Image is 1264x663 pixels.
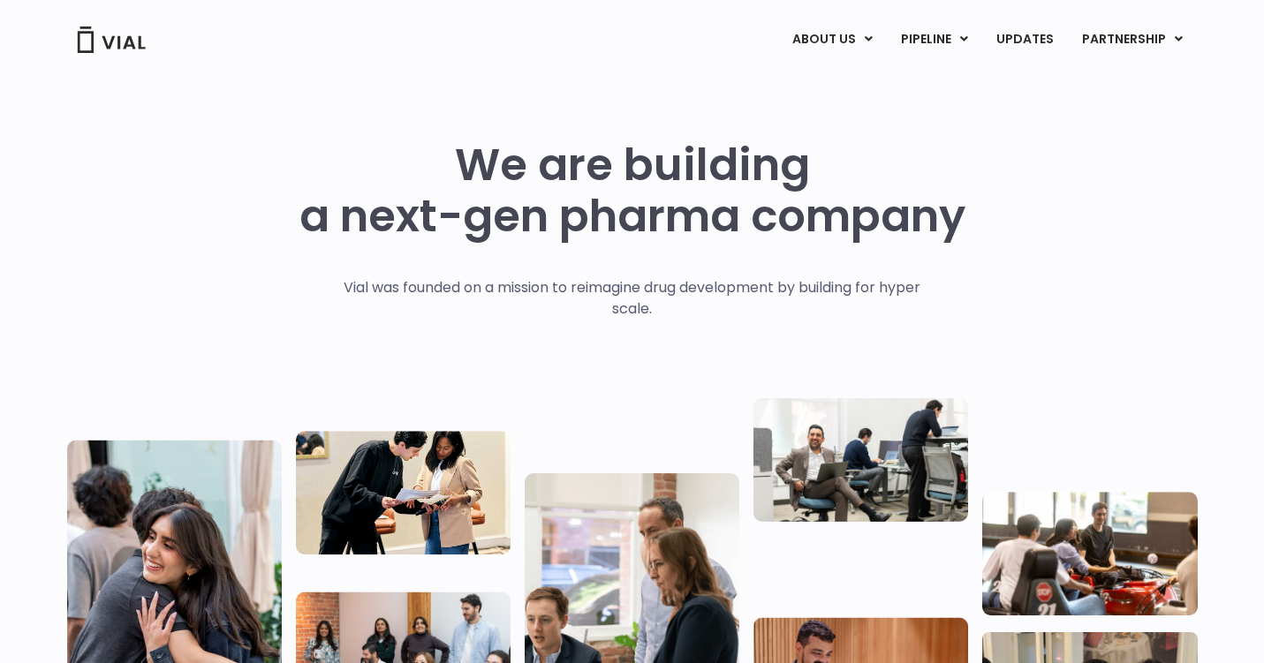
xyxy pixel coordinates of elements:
img: Vial Logo [76,26,147,53]
img: Three people working in an office [753,397,968,521]
a: UPDATES [982,25,1067,55]
a: PARTNERSHIPMenu Toggle [1068,25,1197,55]
img: Two people looking at a paper talking. [296,431,511,554]
a: PIPELINEMenu Toggle [887,25,981,55]
h1: We are building a next-gen pharma company [299,139,965,242]
a: ABOUT USMenu Toggle [778,25,886,55]
p: Vial was founded on a mission to reimagine drug development by building for hyper scale. [325,277,939,320]
img: Group of people playing whirlyball [982,492,1197,615]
